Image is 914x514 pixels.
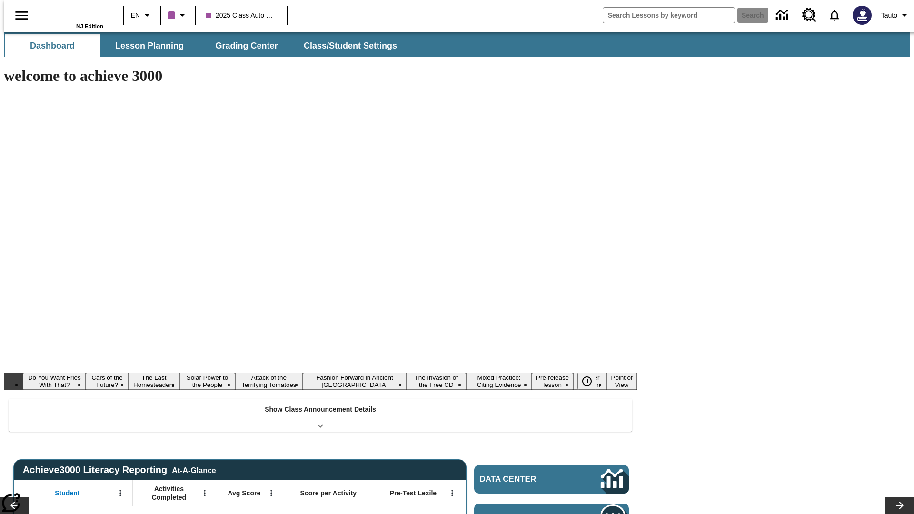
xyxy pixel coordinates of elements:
span: 2025 Class Auto Grade 13 [206,10,277,20]
a: Resource Center, Will open in new tab [796,2,822,28]
span: NJ Edition [76,23,103,29]
button: Slide 8 Mixed Practice: Citing Evidence [466,373,532,390]
button: Select a new avatar [847,3,877,28]
span: Achieve3000 Literacy Reporting [23,465,216,475]
button: Slide 10 Career Lesson [573,373,606,390]
div: Home [41,3,103,29]
a: Home [41,4,103,23]
span: Grading Center [215,40,278,51]
span: Pre-Test Lexile [390,489,437,497]
div: Pause [577,373,606,390]
img: Avatar [853,6,872,25]
button: Lesson Planning [102,34,197,57]
div: SubNavbar [4,34,406,57]
button: Slide 11 Point of View [606,373,637,390]
button: Open Menu [445,486,459,500]
div: Show Class Announcement Details [9,399,632,432]
a: Data Center [474,465,629,494]
button: Open side menu [8,1,36,30]
button: Grading Center [199,34,294,57]
a: Notifications [822,3,847,28]
span: Tauto [881,10,897,20]
span: Score per Activity [300,489,357,497]
span: EN [131,10,140,20]
button: Dashboard [5,34,100,57]
button: Slide 5 Attack of the Terrifying Tomatoes [235,373,303,390]
button: Open Menu [264,486,278,500]
button: Lesson carousel, Next [885,497,914,514]
span: Activities Completed [138,484,200,502]
span: Class/Student Settings [304,40,397,51]
p: Show Class Announcement Details [265,405,376,415]
span: Dashboard [30,40,75,51]
button: Slide 3 The Last Homesteaders [129,373,180,390]
h1: welcome to achieve 3000 [4,67,637,85]
button: Class/Student Settings [296,34,405,57]
button: Slide 9 Pre-release lesson [532,373,573,390]
div: At-A-Glance [172,465,216,475]
button: Open Menu [113,486,128,500]
span: Avg Score [228,489,260,497]
button: Pause [577,373,596,390]
span: Lesson Planning [115,40,184,51]
button: Slide 6 Fashion Forward in Ancient Rome [303,373,407,390]
span: Data Center [480,474,569,484]
a: Data Center [770,2,796,29]
input: search field [603,8,735,23]
button: Open Menu [198,486,212,500]
span: Student [55,489,79,497]
div: SubNavbar [4,32,910,57]
button: Slide 2 Cars of the Future? [86,373,128,390]
button: Profile/Settings [877,7,914,24]
button: Slide 1 Do You Want Fries With That? [23,373,86,390]
button: Class color is purple. Change class color [164,7,192,24]
button: Language: EN, Select a language [127,7,157,24]
button: Slide 4 Solar Power to the People [179,373,235,390]
button: Slide 7 The Invasion of the Free CD [407,373,466,390]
